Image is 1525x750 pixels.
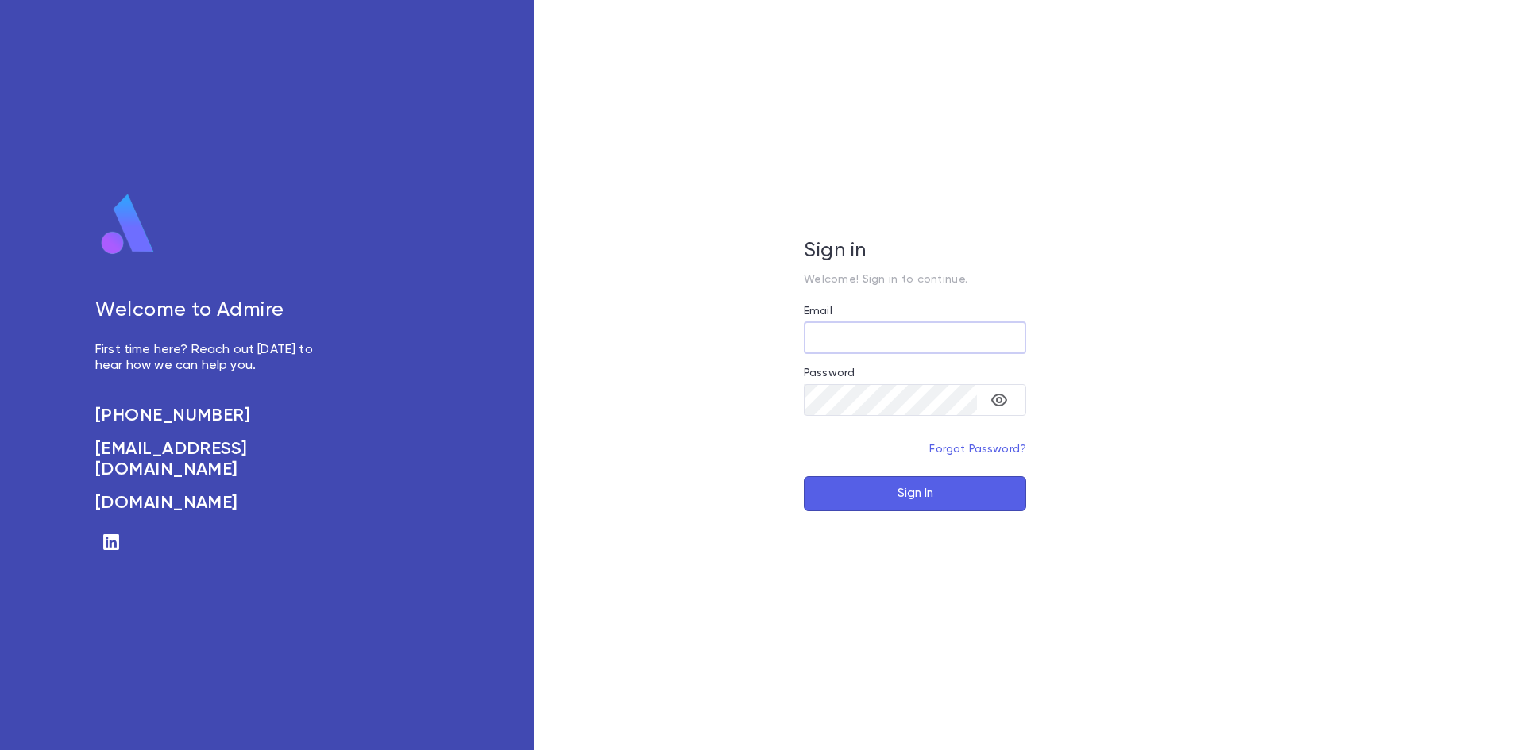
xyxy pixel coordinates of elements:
button: toggle password visibility [983,384,1015,416]
img: logo [95,193,160,256]
label: Password [804,367,855,379]
p: Welcome! Sign in to continue. [804,273,1026,286]
a: [EMAIL_ADDRESS][DOMAIN_NAME] [95,439,330,480]
label: Email [804,305,832,317]
p: First time here? Reach out [DATE] to hear how we can help you. [95,342,330,374]
h5: Welcome to Admire [95,299,330,323]
h5: Sign in [804,240,1026,263]
button: Sign In [804,476,1026,511]
a: [DOMAIN_NAME] [95,493,330,513]
a: [PHONE_NUMBER] [95,406,330,426]
a: Forgot Password? [929,444,1026,455]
